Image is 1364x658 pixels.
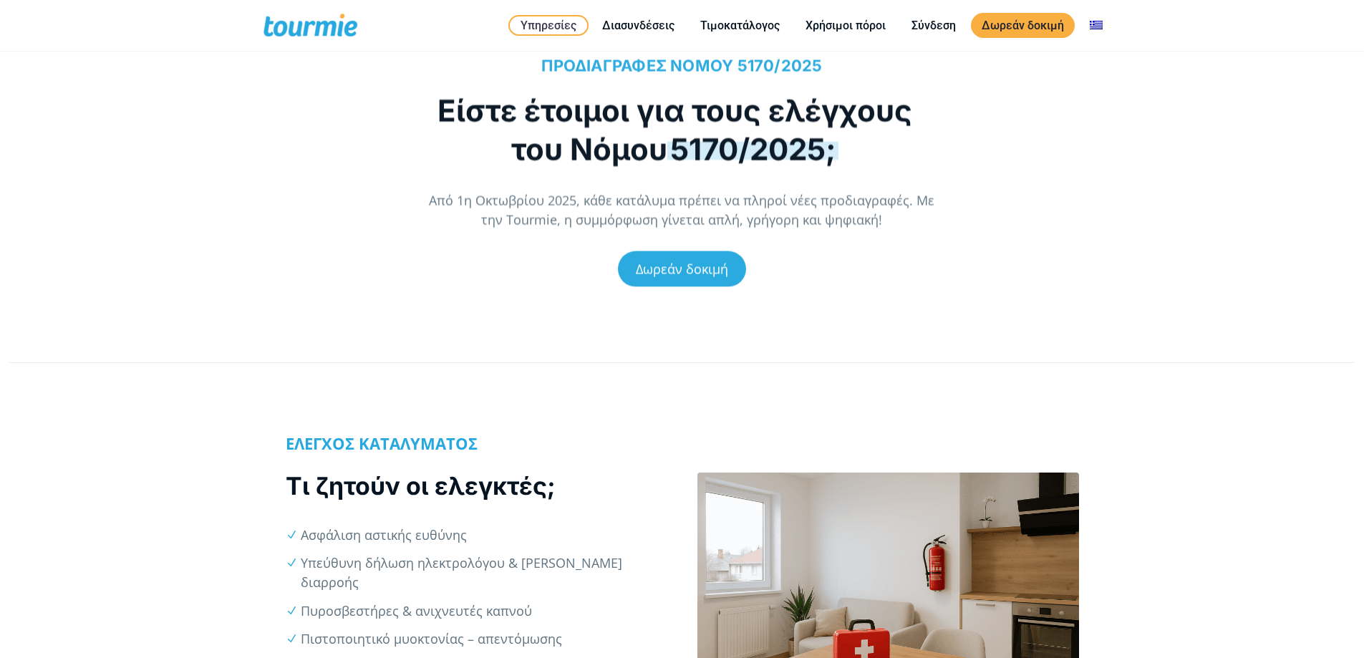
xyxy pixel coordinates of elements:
[591,16,685,34] a: Διασυνδέσεις
[286,432,478,454] b: ΕΛΕΓΧΟΣ ΚΑΤΑΛΥΜΑΤΟΣ
[541,56,822,74] span: ΠΡΟΔΙΑΓΡΑΦΕΣ ΝΟΜΟΥ 5170/2025
[301,526,667,545] li: Ασφάλιση αστικής ευθύνης
[795,16,896,34] a: Χρήσιμοι πόροι
[301,601,667,621] li: Πυροσβεστήρες & ανιχνευτές καπνού
[422,91,927,168] h1: Είστε έτοιμοι για τους ελέγχους του Νόμου
[971,13,1075,38] a: Δωρεάν δοκιμή
[301,629,667,649] li: Πιστοποιητικό μυοκτονίας – απεντόμωσης
[690,16,790,34] a: Τιμοκατάλογος
[667,130,838,167] span: 5170/2025;
[286,469,667,503] h2: Τι ζητούν οι ελεγκτές;
[508,15,589,36] a: Υπηρεσίες
[901,16,967,34] a: Σύνδεση
[422,190,942,229] p: Από 1η Οκτωβρίου 2025, κάθε κατάλυμα πρέπει να πληροί νέες προδιαγραφές. Με την Tourmie, η συμμόρ...
[301,553,667,592] li: Υπεύθυνη δήλωση ηλεκτρολόγου & [PERSON_NAME] διαρροής
[618,251,746,286] a: Δωρεάν δοκιμή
